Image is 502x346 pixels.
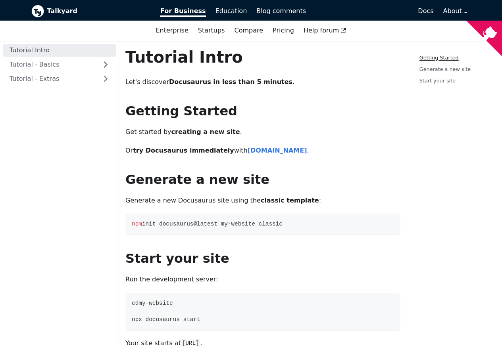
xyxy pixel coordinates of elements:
[169,78,292,86] strong: Docusaurus in less than 5 minutes
[418,7,433,15] span: Docs
[47,6,150,16] b: Talkyard
[125,77,400,87] p: Let's discover .
[193,24,230,37] a: Startups
[156,4,211,18] a: For Business
[299,24,351,37] a: Help forum
[234,27,263,34] a: Compare
[419,66,471,72] a: Generate a new site
[443,7,466,15] a: About
[125,103,400,119] h2: Getting Started
[3,44,116,57] a: Tutorial Intro
[142,221,283,227] span: init docusaurus@latest my-website classic
[132,316,200,323] span: npx docusaurus start
[125,47,400,67] h1: Tutorial Intro
[419,55,459,61] a: Getting Started
[133,147,234,154] strong: try Docusaurus immediately
[125,274,400,285] p: Run the development server:
[160,7,206,17] span: For Business
[132,221,142,227] span: npm
[125,250,400,266] h2: Start your site
[211,4,252,18] a: Education
[125,172,400,187] h2: Generate a new site
[138,300,173,306] span: my-website
[261,197,319,204] strong: classic template
[151,24,193,37] a: Enterprise
[248,147,307,154] a: [DOMAIN_NAME]
[311,4,439,18] a: Docs
[31,5,44,17] img: Talkyard logo
[132,300,138,306] span: cd
[304,27,346,34] span: Help forum
[268,24,299,37] a: Pricing
[125,195,400,206] p: Generate a new Docusaurus site using the :
[3,58,116,71] a: Tutorial - Basics
[171,128,240,136] strong: creating a new site
[31,5,150,17] a: Talkyard logoTalkyard
[3,73,116,85] a: Tutorial - Extras
[125,127,400,137] p: Get started by .
[419,78,456,84] a: Start your site
[215,7,247,15] span: Education
[125,145,400,156] p: Or with .
[256,7,306,15] span: Blog comments
[252,4,311,18] a: Blog comments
